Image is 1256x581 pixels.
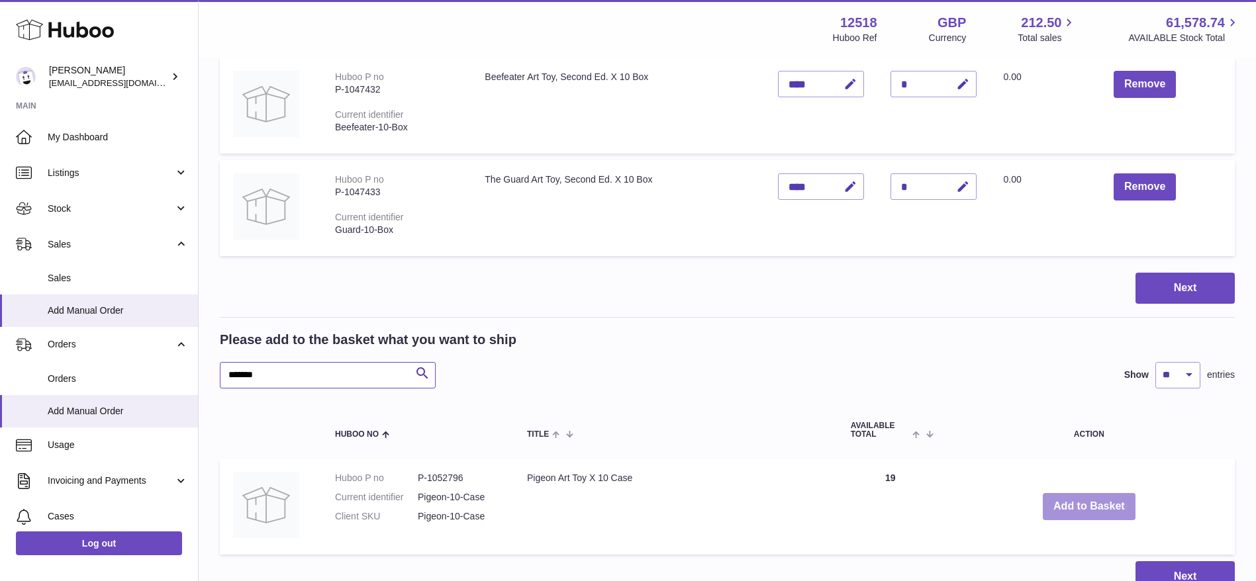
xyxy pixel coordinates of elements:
[220,331,516,349] h2: Please add to the basket what you want to ship
[335,472,418,484] dt: Huboo P no
[527,430,549,439] span: Title
[1003,174,1021,185] span: 0.00
[48,474,174,487] span: Invoicing and Payments
[48,510,188,523] span: Cases
[48,202,174,215] span: Stock
[1114,173,1176,201] button: Remove
[1018,14,1077,44] a: 212.50 Total sales
[838,459,943,555] td: 19
[1018,32,1077,44] span: Total sales
[1128,14,1240,44] a: 61,578.74 AVAILABLE Stock Total
[514,459,838,555] td: Pigeon Art Toy X 10 Case
[16,531,182,555] a: Log out
[335,121,458,134] div: Beefeater-10-Box
[943,408,1235,452] th: Action
[335,186,458,199] div: P-1047433
[1207,369,1235,381] span: entries
[840,14,877,32] strong: 12518
[833,32,877,44] div: Huboo Ref
[48,373,188,385] span: Orders
[48,238,174,251] span: Sales
[335,83,458,96] div: P-1047432
[48,304,188,317] span: Add Manual Order
[48,167,174,179] span: Listings
[1114,71,1176,98] button: Remove
[1135,273,1235,304] button: Next
[233,472,299,538] img: Pigeon Art Toy X 10 Case
[418,491,501,504] dd: Pigeon-10-Case
[1124,369,1149,381] label: Show
[48,439,188,451] span: Usage
[335,109,404,120] div: Current identifier
[929,32,967,44] div: Currency
[851,422,910,439] span: AVAILABLE Total
[335,430,379,439] span: Huboo no
[49,77,195,88] span: [EMAIL_ADDRESS][DOMAIN_NAME]
[1043,493,1135,520] button: Add to Basket
[335,212,404,222] div: Current identifier
[48,405,188,418] span: Add Manual Order
[1021,14,1061,32] span: 212.50
[1128,32,1240,44] span: AVAILABLE Stock Total
[48,131,188,144] span: My Dashboard
[471,160,765,256] td: The Guard Art Toy, Second Ed. X 10 Box
[49,64,168,89] div: [PERSON_NAME]
[1003,71,1021,82] span: 0.00
[938,14,966,32] strong: GBP
[48,272,188,285] span: Sales
[233,71,299,137] img: Beefeater Art Toy, Second Ed. X 10 Box
[233,173,299,240] img: The Guard Art Toy, Second Ed. X 10 Box
[335,224,458,236] div: Guard-10-Box
[335,510,418,523] dt: Client SKU
[335,491,418,504] dt: Current identifier
[418,472,501,484] dd: P-1052796
[16,67,36,87] img: internalAdmin-12518@internal.huboo.com
[1166,14,1225,32] span: 61,578.74
[335,71,384,82] div: Huboo P no
[48,338,174,351] span: Orders
[335,174,384,185] div: Huboo P no
[418,510,501,523] dd: Pigeon-10-Case
[471,58,765,154] td: Beefeater Art Toy, Second Ed. X 10 Box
